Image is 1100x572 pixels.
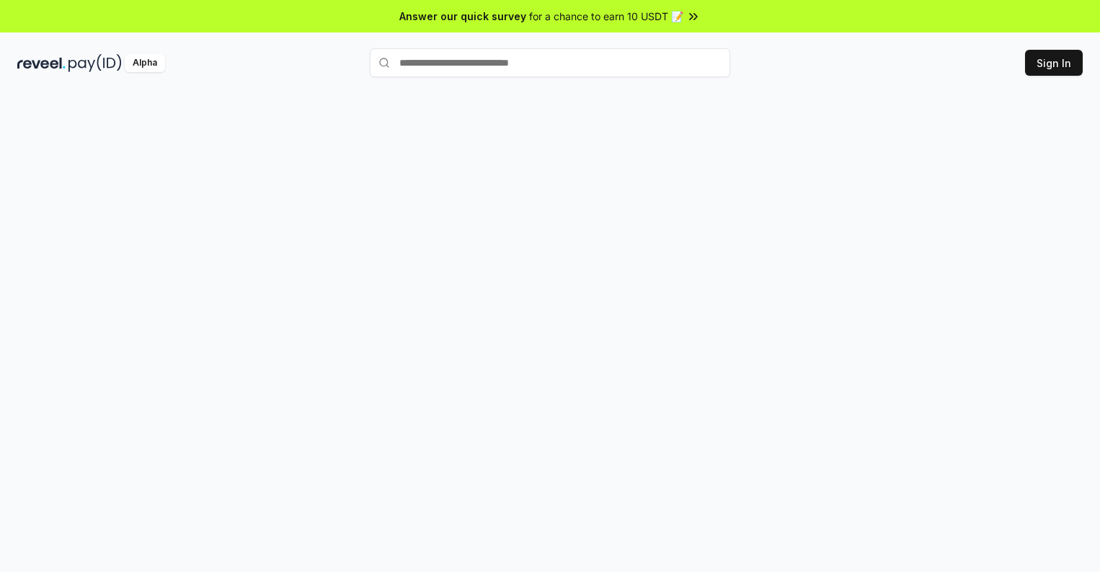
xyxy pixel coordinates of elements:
[125,54,165,72] div: Alpha
[68,54,122,72] img: pay_id
[529,9,683,24] span: for a chance to earn 10 USDT 📝
[399,9,526,24] span: Answer our quick survey
[17,54,66,72] img: reveel_dark
[1025,50,1083,76] button: Sign In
